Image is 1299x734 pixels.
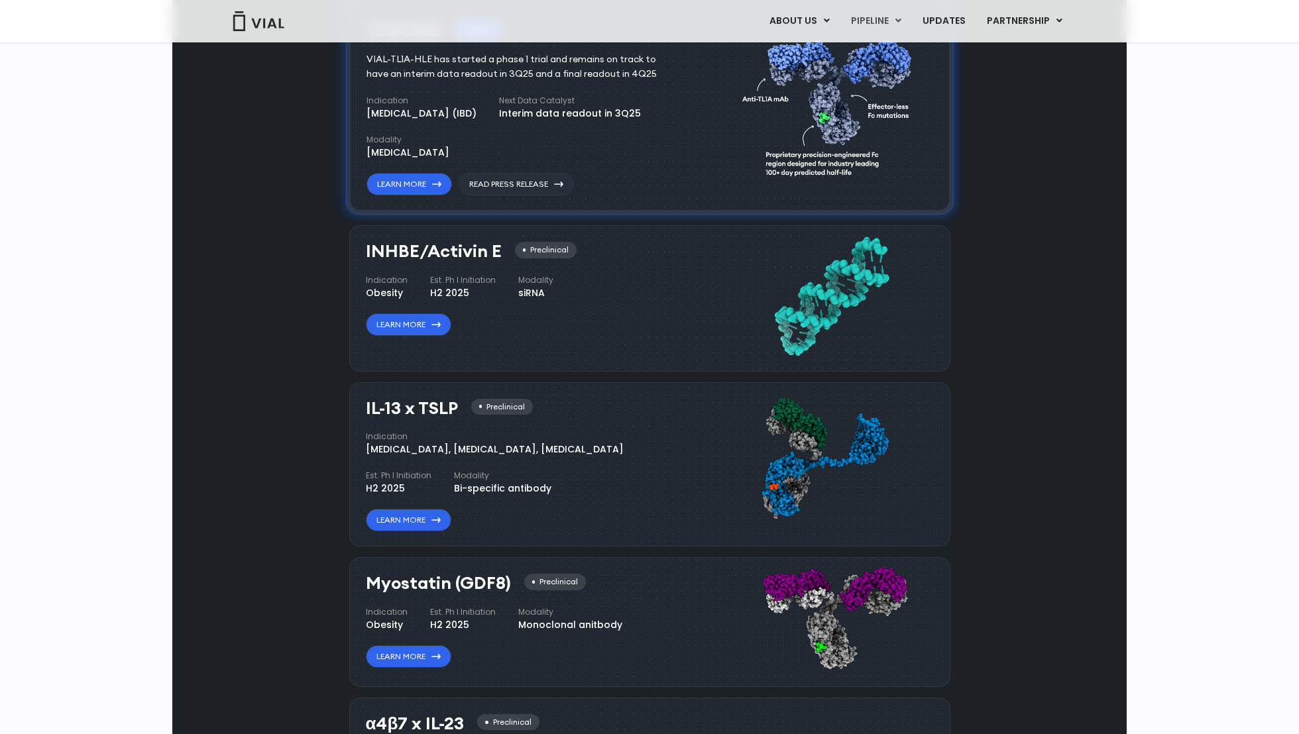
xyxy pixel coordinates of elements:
h4: Est. Ph I Initiation [366,470,431,482]
div: Obesity [366,618,408,632]
h3: INHBE/Activin E [366,242,502,261]
h3: Myostatin (GDF8) [366,574,511,593]
h4: Indication [366,431,624,443]
img: TL1A antibody diagram. [742,14,920,196]
h4: Modality [454,470,551,482]
div: Preclinical [515,242,577,258]
div: [MEDICAL_DATA], [MEDICAL_DATA], [MEDICAL_DATA] [366,443,624,456]
h4: Next Data Catalyst [499,95,641,107]
h4: Indication [366,606,408,618]
div: [MEDICAL_DATA] [367,146,449,160]
div: H2 2025 [366,482,431,496]
h4: Modality [518,606,622,618]
div: [MEDICAL_DATA] (IBD) [367,107,477,121]
div: Preclinical [477,714,539,731]
h4: Est. Ph I Initiation [430,606,496,618]
div: siRNA [518,286,553,300]
a: ABOUT USMenu Toggle [759,10,840,32]
h4: Indication [367,95,477,107]
div: H2 2025 [430,286,496,300]
img: Vial Logo [232,11,285,31]
a: Learn More [366,509,451,531]
a: PIPELINEMenu Toggle [840,10,911,32]
div: Monoclonal anitbody [518,618,622,632]
div: Preclinical [471,399,533,415]
a: Read Press Release [459,173,574,195]
div: Bi-specific antibody [454,482,551,496]
a: PARTNERSHIPMenu Toggle [976,10,1073,32]
div: Preclinical [524,574,586,590]
a: Learn More [366,645,451,668]
h4: Modality [518,274,553,286]
a: UPDATES [912,10,976,32]
div: Interim data readout in 3Q25 [499,107,641,121]
a: Learn More [367,173,452,195]
h4: Est. Ph I Initiation [430,274,496,286]
div: VIAL-TL1A-HLE has started a phase 1 trial and remains on track to have an interim data readout in... [367,52,676,81]
h4: Indication [366,274,408,286]
div: H2 2025 [430,618,496,632]
h3: IL-13 x TSLP [366,399,458,418]
div: Obesity [366,286,408,300]
h4: Modality [367,134,449,146]
a: Learn More [366,313,451,336]
h3: α4β7 x IL-23 [366,714,465,733]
